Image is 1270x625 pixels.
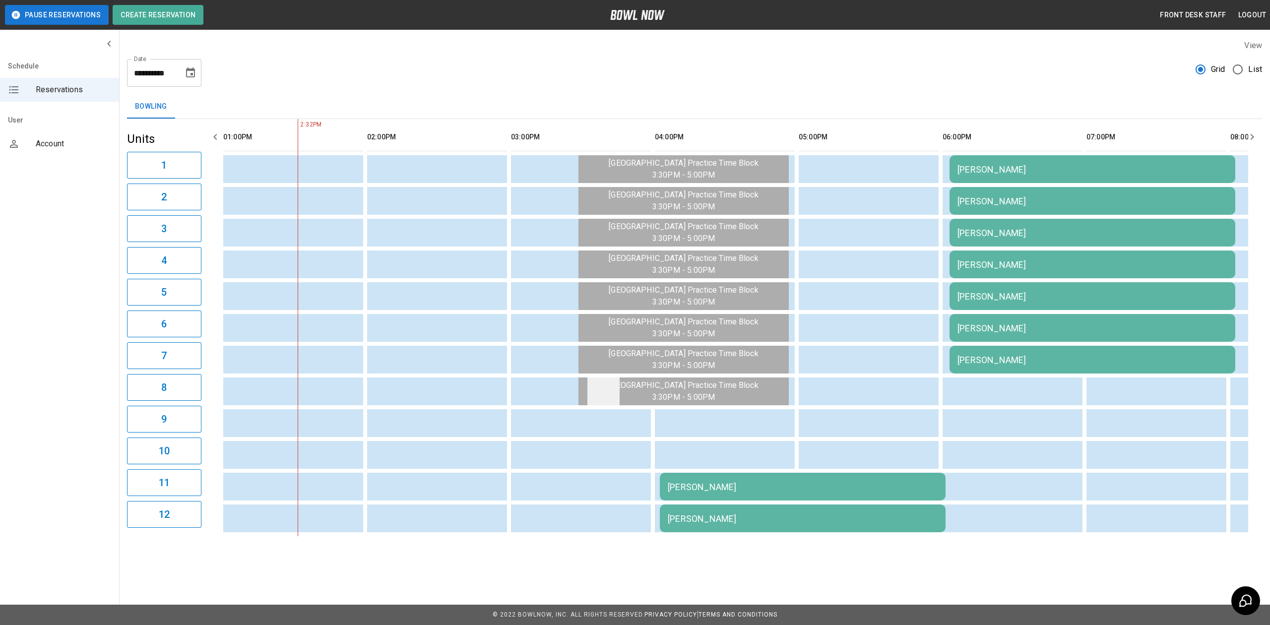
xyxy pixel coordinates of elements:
[1156,6,1230,24] button: Front Desk Staff
[957,228,1227,238] div: [PERSON_NAME]
[493,611,644,618] span: © 2022 BowlNow, Inc. All Rights Reserved.
[159,443,170,459] h6: 10
[161,157,167,173] h6: 1
[223,123,363,151] th: 01:00PM
[957,323,1227,333] div: [PERSON_NAME]
[957,355,1227,365] div: [PERSON_NAME]
[159,475,170,491] h6: 11
[127,95,175,119] button: Bowling
[127,469,201,496] button: 11
[127,342,201,369] button: 7
[1244,41,1262,50] label: View
[127,374,201,401] button: 8
[161,221,167,237] h6: 3
[127,152,201,179] button: 1
[367,123,507,151] th: 02:00PM
[1234,6,1270,24] button: Logout
[127,95,1262,119] div: inventory tabs
[127,311,201,337] button: 6
[36,138,111,150] span: Account
[127,247,201,274] button: 4
[127,131,201,147] h5: Units
[957,196,1227,206] div: [PERSON_NAME]
[161,379,167,395] h6: 8
[159,506,170,522] h6: 12
[127,215,201,242] button: 3
[161,189,167,205] h6: 2
[668,482,938,492] div: [PERSON_NAME]
[957,291,1227,302] div: [PERSON_NAME]
[113,5,203,25] button: Create Reservation
[668,513,938,524] div: [PERSON_NAME]
[161,252,167,268] h6: 4
[161,411,167,427] h6: 9
[127,437,201,464] button: 10
[1248,63,1262,75] span: List
[127,279,201,306] button: 5
[161,284,167,300] h6: 5
[644,611,697,618] a: Privacy Policy
[957,164,1227,175] div: [PERSON_NAME]
[610,10,665,20] img: logo
[1211,63,1225,75] span: Grid
[298,120,300,130] span: 2:32PM
[5,5,109,25] button: Pause Reservations
[698,611,777,618] a: Terms and Conditions
[127,501,201,528] button: 12
[957,259,1227,270] div: [PERSON_NAME]
[161,348,167,364] h6: 7
[161,316,167,332] h6: 6
[127,406,201,433] button: 9
[127,184,201,210] button: 2
[181,63,200,83] button: Choose date, selected date is Aug 13, 2025
[36,84,111,96] span: Reservations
